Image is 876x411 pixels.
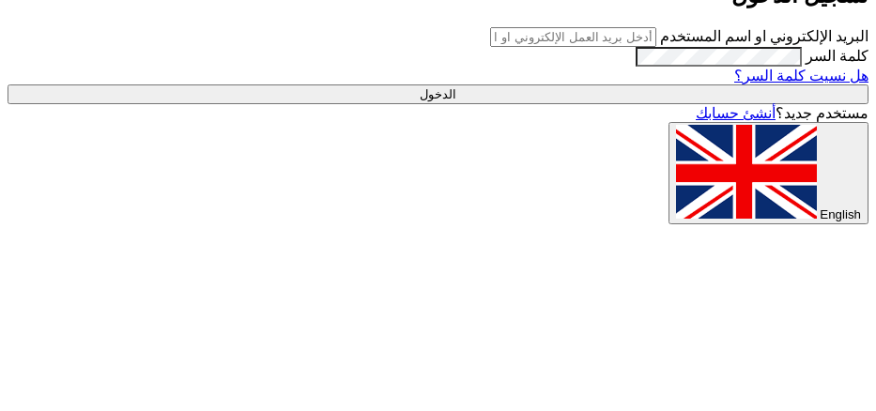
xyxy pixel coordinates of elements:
[660,28,868,44] label: البريد الإلكتروني او اسم المستخدم
[8,104,868,122] div: مستخدم جديد؟
[734,68,868,84] a: هل نسيت كلمة السر؟
[8,84,868,104] input: الدخول
[669,122,868,224] button: English
[490,27,656,47] input: أدخل بريد العمل الإلكتروني او اسم المستخدم الخاص بك ...
[820,207,861,221] span: English
[806,48,868,64] label: كلمة السر
[676,125,817,219] img: en-US.png
[696,105,776,121] a: أنشئ حسابك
